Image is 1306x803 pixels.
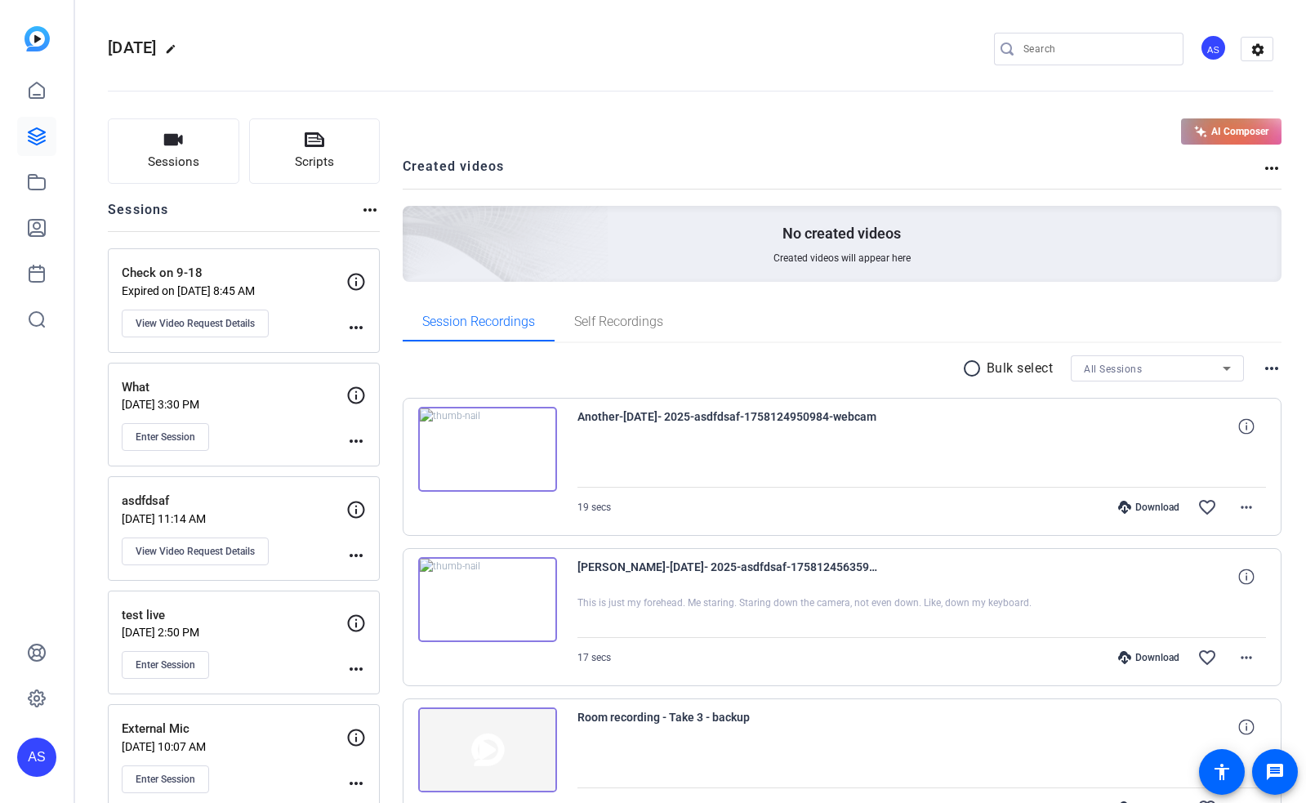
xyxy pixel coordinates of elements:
[122,264,346,283] p: Check on 9-18
[1262,359,1281,378] mat-icon: more_horiz
[122,378,346,397] p: What
[1110,501,1188,514] div: Download
[1265,762,1285,782] mat-icon: message
[122,538,269,565] button: View Video Request Details
[108,118,239,184] button: Sessions
[220,44,609,399] img: Creted videos background
[1197,648,1217,667] mat-icon: favorite_border
[122,651,209,679] button: Enter Session
[1200,34,1227,61] div: AS
[17,738,56,777] div: AS
[122,398,346,411] p: [DATE] 3:30 PM
[122,626,346,639] p: [DATE] 2:50 PM
[962,359,987,378] mat-icon: radio_button_unchecked
[136,545,255,558] span: View Video Request Details
[122,512,346,525] p: [DATE] 11:14 AM
[122,720,346,738] p: External Mic
[1023,39,1170,59] input: Search
[1262,158,1281,178] mat-icon: more_horiz
[1181,118,1281,145] button: AI Composer
[577,557,880,596] span: [PERSON_NAME]-[DATE]- 2025-asdfdsaf-1758124563596-webcam
[122,423,209,451] button: Enter Session
[1212,762,1232,782] mat-icon: accessibility
[1200,34,1228,63] ngx-avatar: Arthur Scott
[295,153,334,172] span: Scripts
[360,200,380,220] mat-icon: more_horiz
[249,118,381,184] button: Scripts
[418,707,557,792] img: thumb-nail
[1237,648,1256,667] mat-icon: more_horiz
[418,557,557,642] img: thumb-nail
[148,153,199,172] span: Sessions
[346,431,366,451] mat-icon: more_horiz
[122,492,346,511] p: asdfdsaf
[108,38,157,57] span: [DATE]
[782,224,901,243] p: No created videos
[773,252,911,265] span: Created videos will appear here
[422,315,535,328] span: Session Recordings
[577,652,611,663] span: 17 secs
[1237,497,1256,517] mat-icon: more_horiz
[418,407,557,492] img: thumb-nail
[346,774,366,793] mat-icon: more_horiz
[25,26,50,51] img: blue-gradient.svg
[122,606,346,625] p: test live
[987,359,1054,378] p: Bulk select
[136,430,195,444] span: Enter Session
[1241,38,1274,62] mat-icon: settings
[122,740,346,753] p: [DATE] 10:07 AM
[165,43,185,63] mat-icon: edit
[136,658,195,671] span: Enter Session
[346,659,366,679] mat-icon: more_horiz
[122,310,269,337] button: View Video Request Details
[122,765,209,793] button: Enter Session
[577,407,880,446] span: Another-[DATE]- 2025-asdfdsaf-1758124950984-webcam
[1110,651,1188,664] div: Download
[577,502,611,513] span: 19 secs
[122,284,346,297] p: Expired on [DATE] 8:45 AM
[403,157,1263,189] h2: Created videos
[136,773,195,786] span: Enter Session
[574,315,663,328] span: Self Recordings
[1084,364,1142,375] span: All Sessions
[108,200,169,231] h2: Sessions
[1197,497,1217,517] mat-icon: favorite_border
[577,707,880,747] span: Room recording - Take 3 - backup
[346,546,366,565] mat-icon: more_horiz
[136,317,255,330] span: View Video Request Details
[346,318,366,337] mat-icon: more_horiz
